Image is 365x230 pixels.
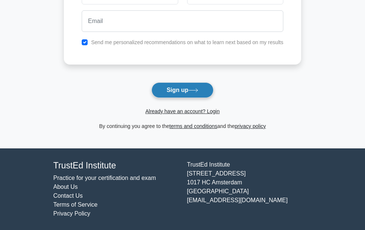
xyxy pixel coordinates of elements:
[91,39,283,45] label: Send me personalized recommendations on what to learn next based on my results
[183,160,316,218] div: TrustEd Institute [STREET_ADDRESS] 1017 HC Amsterdam [GEOGRAPHIC_DATA] [EMAIL_ADDRESS][DOMAIN_NAME]
[169,123,217,129] a: terms and conditions
[53,160,178,171] h4: TrustEd Institute
[59,122,306,131] div: By continuing you agree to the and the
[53,201,98,208] a: Terms of Service
[151,82,214,98] button: Sign up
[53,210,91,217] a: Privacy Policy
[82,10,283,32] input: Email
[53,175,156,181] a: Practice for your certification and exam
[145,108,219,114] a: Already have an account? Login
[53,193,83,199] a: Contact Us
[53,184,78,190] a: About Us
[235,123,266,129] a: privacy policy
